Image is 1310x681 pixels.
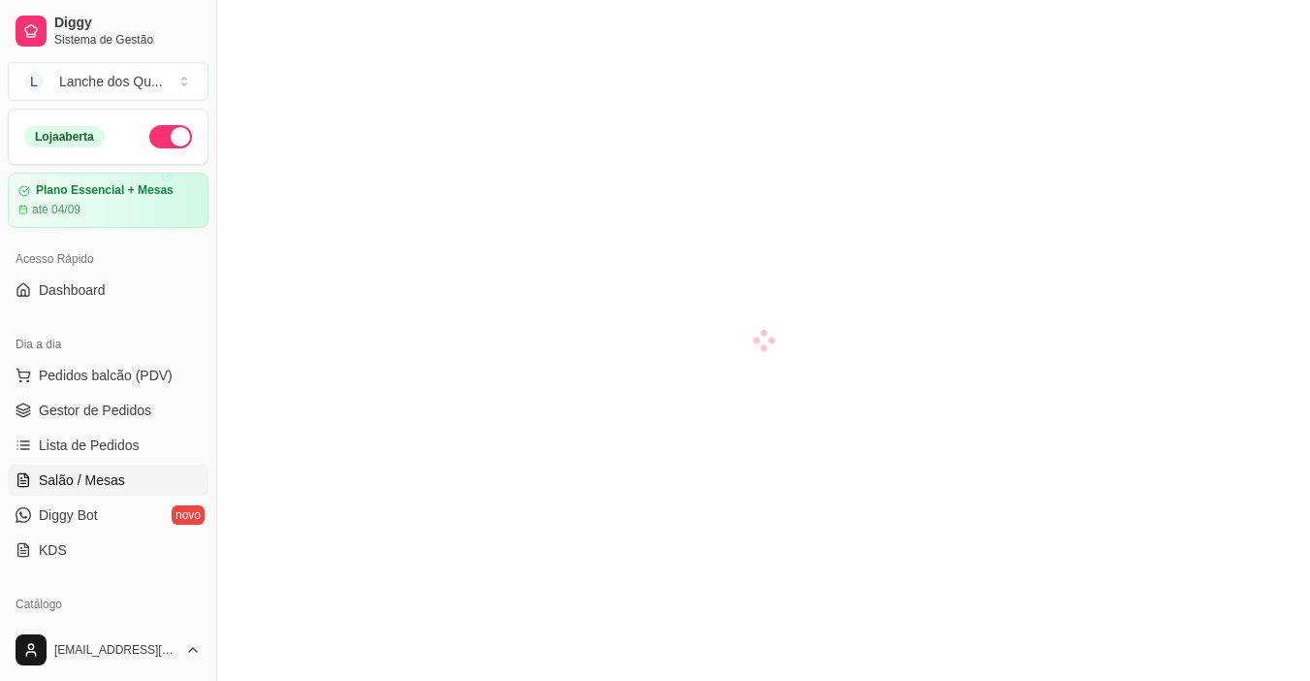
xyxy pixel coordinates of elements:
div: Dia a dia [8,329,208,360]
span: Diggy [54,15,201,32]
span: Salão / Mesas [39,470,125,490]
span: Dashboard [39,280,106,300]
button: Alterar Status [149,125,192,148]
a: KDS [8,535,208,566]
span: [EMAIL_ADDRESS][DOMAIN_NAME] [54,642,177,658]
div: Loja aberta [24,126,105,147]
article: Plano Essencial + Mesas [36,183,174,198]
div: Lanche dos Qu ... [59,72,163,91]
a: Lista de Pedidos [8,430,208,461]
div: Catálogo [8,589,208,620]
a: Dashboard [8,275,208,306]
span: KDS [39,540,67,560]
button: Select a team [8,62,208,101]
button: Pedidos balcão (PDV) [8,360,208,391]
span: Gestor de Pedidos [39,401,151,420]
a: DiggySistema de Gestão [8,8,208,54]
span: Lista de Pedidos [39,436,140,455]
a: Gestor de Pedidos [8,395,208,426]
a: Diggy Botnovo [8,500,208,531]
span: Diggy Bot [39,505,98,525]
article: até 04/09 [32,202,80,217]
span: L [24,72,44,91]
button: [EMAIL_ADDRESS][DOMAIN_NAME] [8,627,208,673]
a: Salão / Mesas [8,465,208,496]
div: Acesso Rápido [8,243,208,275]
span: Pedidos balcão (PDV) [39,366,173,385]
a: Plano Essencial + Mesasaté 04/09 [8,173,208,228]
span: Sistema de Gestão [54,32,201,48]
